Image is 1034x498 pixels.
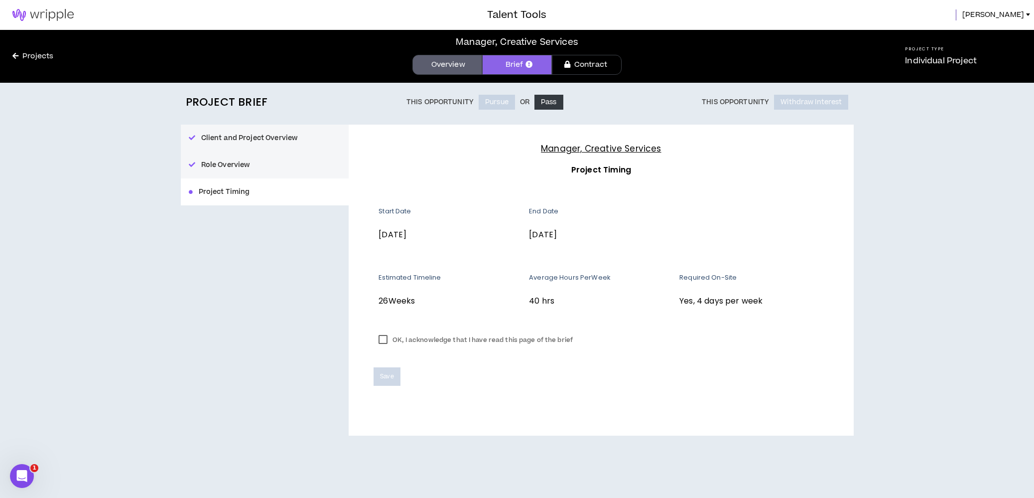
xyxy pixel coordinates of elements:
button: Withdraw Interest [774,95,848,110]
p: This Opportunity [702,98,769,106]
h5: Project Type [905,46,977,52]
label: OK, I acknowledge that I have read this page of the brief [374,332,578,347]
p: Individual Project [905,55,977,67]
h4: Manager, Creative Services [374,142,828,156]
p: Average Hours Per Week [529,273,672,282]
p: Or [520,98,529,106]
span: [PERSON_NAME] [962,9,1024,20]
a: Overview [412,55,482,75]
p: 26 Weeks [379,295,521,308]
a: Contract [552,55,622,75]
button: Role Overview [181,152,349,178]
button: Pursue [479,95,515,110]
p: [DATE] [379,228,521,241]
button: Client and Project Overview [181,125,349,152]
p: [DATE] [529,228,672,241]
p: This Opportunity [406,98,474,106]
span: 1 [30,464,38,472]
p: Start Date [379,207,521,216]
a: Brief [482,55,552,75]
p: Required On-Site [679,273,828,282]
h3: Project Timing [374,164,828,176]
button: Pass [534,95,563,110]
h3: Talent Tools [487,7,546,22]
h2: Project Brief [186,96,268,109]
p: End Date [529,207,672,216]
button: Save [374,367,400,386]
span: Save [380,372,393,381]
p: Estimated Timeline [379,273,521,282]
div: Manager, Creative Services [456,35,578,49]
iframe: Intercom live chat [10,464,34,488]
p: 40 hrs [529,295,672,308]
p: Yes, 4 days per week [679,295,828,308]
